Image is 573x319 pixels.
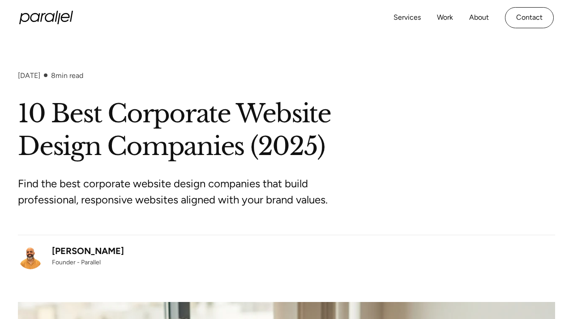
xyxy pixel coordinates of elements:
p: Find the best corporate website design companies that build professional, responsive websites ali... [18,176,354,208]
a: About [469,11,489,24]
a: [PERSON_NAME]Founder - Parallel [18,244,124,269]
a: Work [437,11,453,24]
a: Contact [505,7,554,28]
a: home [19,11,73,24]
div: Founder - Parallel [52,258,124,267]
span: 8 [51,71,56,80]
img: Robin Dhanwani [18,244,43,269]
a: Services [393,11,421,24]
div: min read [51,71,83,80]
div: [PERSON_NAME] [52,244,124,258]
div: [DATE] [18,71,40,80]
h1: 10 Best Corporate Website Design Companies (2025) [18,98,555,163]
